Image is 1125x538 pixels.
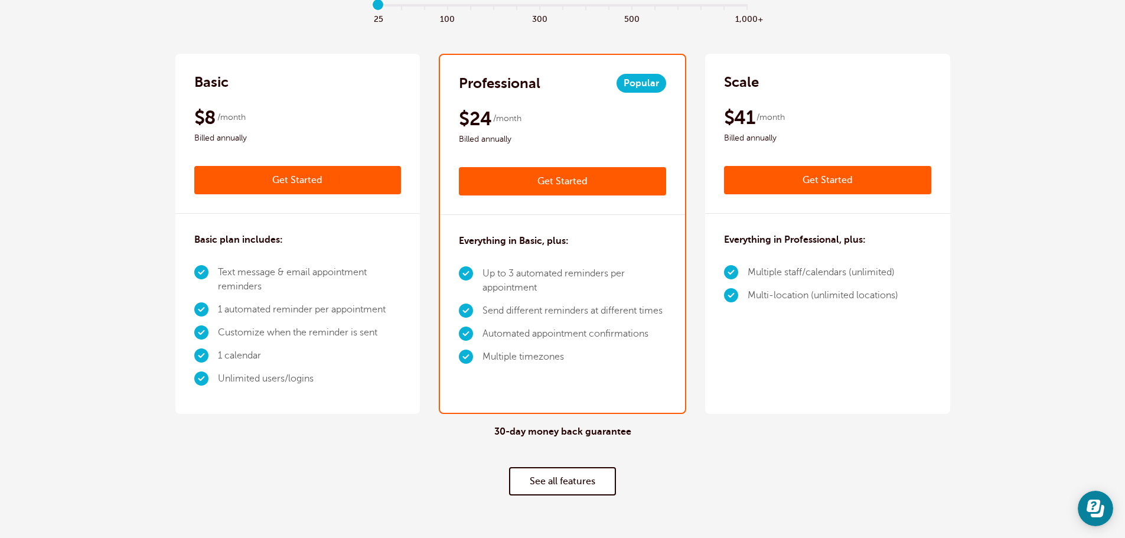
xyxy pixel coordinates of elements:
[724,166,931,194] a: Get Started
[194,233,283,247] h3: Basic plan includes:
[482,262,666,299] li: Up to 3 automated reminders per appointment
[459,234,569,248] h3: Everything in Basic, plus:
[482,345,666,369] li: Multiple timezones
[1078,491,1113,526] iframe: Resource center
[724,106,755,129] span: $41
[218,367,402,390] li: Unlimited users/logins
[724,131,931,145] span: Billed annually
[617,74,666,93] span: Popular
[756,110,785,125] span: /month
[748,284,898,307] li: Multi-location (unlimited locations)
[459,74,540,93] h2: Professional
[194,166,402,194] a: Get Started
[459,167,666,195] a: Get Started
[528,11,551,25] span: 300
[482,322,666,345] li: Automated appointment confirmations
[218,344,402,367] li: 1 calendar
[493,112,521,126] span: /month
[194,106,216,129] span: $8
[194,131,402,145] span: Billed annually
[735,11,758,25] span: 1,000+
[459,132,666,146] span: Billed annually
[494,426,631,438] h4: 30-day money back guarantee
[459,107,491,131] span: $24
[620,11,643,25] span: 500
[482,299,666,322] li: Send different reminders at different times
[367,11,390,25] span: 25
[748,261,898,284] li: Multiple staff/calendars (unlimited)
[724,233,866,247] h3: Everything in Professional, plus:
[509,467,616,495] a: See all features
[218,321,402,344] li: Customize when the reminder is sent
[218,298,402,321] li: 1 automated reminder per appointment
[724,73,759,92] h2: Scale
[436,11,459,25] span: 100
[194,73,229,92] h2: Basic
[217,110,246,125] span: /month
[218,261,402,298] li: Text message & email appointment reminders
